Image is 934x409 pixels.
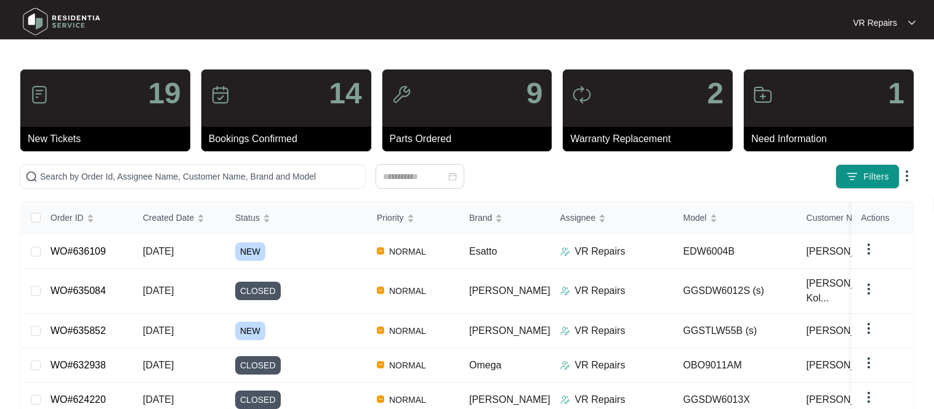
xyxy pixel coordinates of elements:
span: Model [683,211,707,224]
img: Vercel Logo [377,287,384,294]
p: VR Repairs [575,392,626,407]
th: Assignee [550,202,674,234]
p: VR Repairs [575,284,626,298]
span: Filters [863,170,889,183]
span: [PERSON_NAME] [807,358,888,373]
img: icon [392,85,411,105]
a: WO#635084 [50,285,106,296]
span: [DATE] [143,394,174,405]
span: [DATE] [143,246,174,256]
span: NEW [235,242,265,261]
p: 9 [526,79,543,108]
img: filter icon [846,170,858,183]
img: Assigner Icon [560,286,570,296]
span: Priority [377,211,404,224]
span: Brand [469,211,492,224]
span: Order ID [50,211,84,224]
span: [DATE] [143,285,174,296]
th: Actions [851,202,913,234]
span: Esatto [469,246,497,256]
th: Status [225,202,367,234]
th: Created Date [133,202,225,234]
td: GGSTLW55B (s) [674,314,797,348]
img: Assigner Icon [560,247,570,256]
a: WO#636109 [50,246,106,256]
p: Bookings Confirmed [209,132,371,146]
th: Model [674,202,797,234]
img: dropdown arrow [861,390,876,405]
img: dropdown arrow [908,20,916,26]
p: VR Repairs [575,244,626,259]
span: NORMAL [384,284,431,298]
button: filter iconFilters [835,164,900,189]
img: dropdown arrow [861,321,876,336]
td: OBO9011AM [674,348,797,383]
span: CLOSED [235,282,281,300]
p: 2 [707,79,723,108]
p: VR Repairs [575,358,626,373]
img: Assigner Icon [560,395,570,405]
th: Customer Name [797,202,920,234]
img: dropdown arrow [861,282,876,296]
span: Omega [469,360,501,370]
img: Assigner Icon [560,360,570,370]
span: [DATE] [143,325,174,336]
span: [PERSON_NAME] [469,394,550,405]
p: 19 [148,79,180,108]
img: Vercel Logo [377,361,384,368]
img: icon [30,85,49,105]
span: [DATE] [143,360,174,370]
span: [PERSON_NAME] [469,285,550,296]
input: Search by Order Id, Assignee Name, Customer Name, Brand and Model [40,170,360,183]
img: dropdown arrow [900,169,914,183]
span: CLOSED [235,356,281,375]
img: dropdown arrow [861,355,876,370]
span: CLOSED [235,391,281,409]
span: NORMAL [384,244,431,259]
span: [PERSON_NAME] [807,244,888,259]
p: VR Repairs [853,17,897,29]
p: Warranty Replacement [570,132,733,146]
span: [PERSON_NAME] [469,325,550,336]
span: NORMAL [384,324,431,338]
img: residentia service logo [18,3,105,40]
span: NORMAL [384,358,431,373]
td: GGSDW6012S (s) [674,269,797,314]
p: 14 [329,79,361,108]
p: VR Repairs [575,324,626,338]
img: icon [211,85,230,105]
span: [PERSON_NAME] [807,392,888,407]
a: WO#635852 [50,325,106,336]
span: NEW [235,322,265,340]
img: Vercel Logo [377,247,384,255]
p: New Tickets [28,132,190,146]
th: Order ID [41,202,133,234]
th: Priority [367,202,459,234]
span: [PERSON_NAME]-Kol... [807,276,904,306]
p: Need Information [751,132,914,146]
span: Customer Name [807,211,869,224]
img: search-icon [25,170,38,183]
td: EDW6004B [674,234,797,269]
img: Vercel Logo [377,395,384,403]
p: 1 [888,79,904,108]
span: Assignee [560,211,596,224]
span: Created Date [143,211,194,224]
img: icon [753,85,773,105]
img: icon [572,85,592,105]
img: Vercel Logo [377,327,384,334]
img: Assigner Icon [560,326,570,336]
span: [PERSON_NAME] [807,324,888,338]
a: WO#624220 [50,394,106,405]
span: NORMAL [384,392,431,407]
a: WO#632938 [50,360,106,370]
img: dropdown arrow [861,242,876,256]
th: Brand [459,202,550,234]
p: Parts Ordered [390,132,552,146]
span: Status [235,211,260,224]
